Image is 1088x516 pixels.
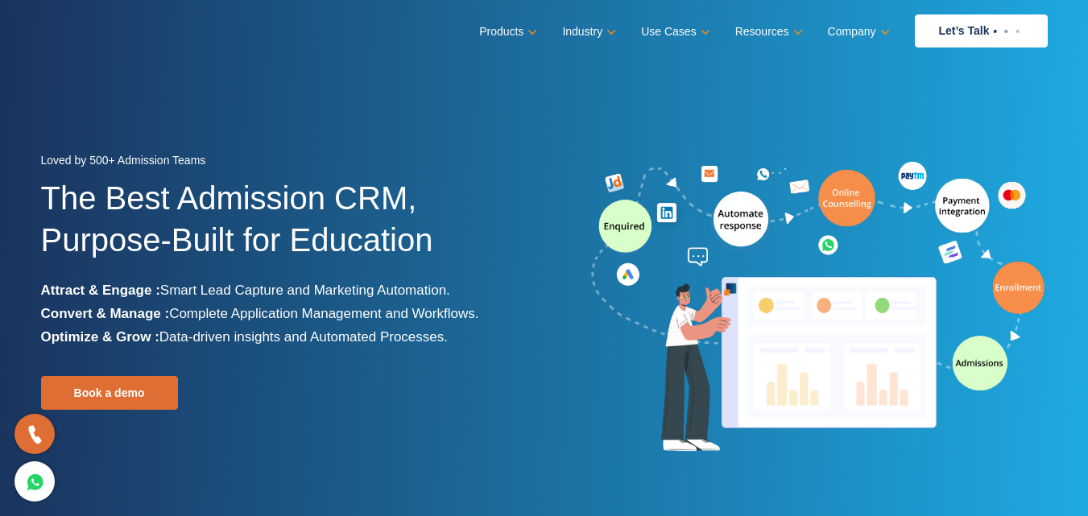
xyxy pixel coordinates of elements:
[915,14,1048,47] a: Let’s Talk
[828,20,887,43] a: Company
[589,158,1048,458] img: admission-software-home-page-header
[479,20,534,43] a: Products
[41,329,159,345] b: Optimize & Grow :
[159,329,448,345] span: Data-driven insights and Automated Processes.
[735,20,800,43] a: Resources
[41,376,178,410] a: Book a demo
[41,177,532,279] h1: The Best Admission CRM, Purpose-Built for Education
[562,20,613,43] a: Industry
[41,149,532,177] div: Loved by 500+ Admission Teams
[169,306,478,321] span: Complete Application Management and Workflows.
[41,283,160,298] b: Attract & Engage :
[641,20,706,43] a: Use Cases
[160,283,450,298] span: Smart Lead Capture and Marketing Automation.
[41,306,170,321] b: Convert & Manage :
